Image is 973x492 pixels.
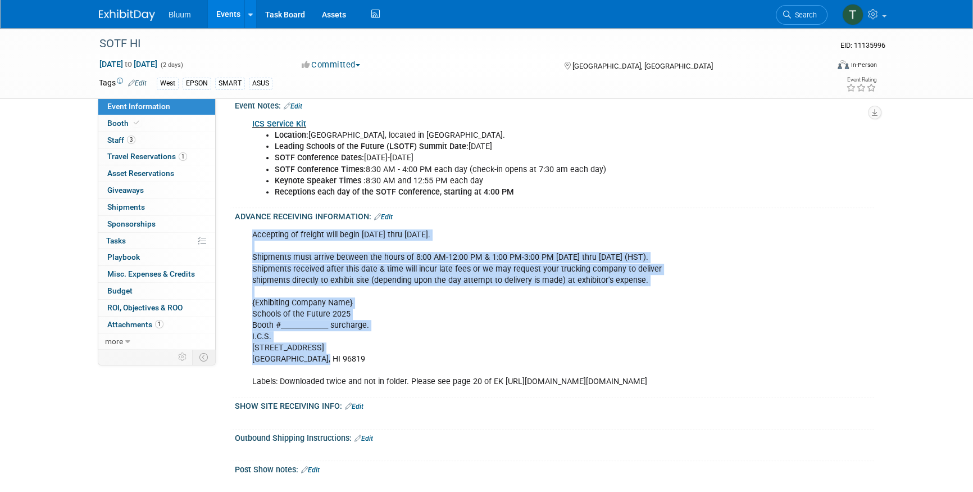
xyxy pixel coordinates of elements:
div: Post Show notes: [235,461,874,476]
td: Personalize Event Tab Strip [173,350,193,364]
span: Bluum [169,10,191,19]
span: Misc. Expenses & Credits [107,269,195,278]
li: [DATE]-[DATE] [275,152,744,164]
li: 8:30 AM - 4:00 PM each day (check-in opens at 7:30 am each day) [275,164,744,175]
span: ROI, Objectives & ROO [107,303,183,312]
img: Format-Inperson.png [838,60,849,69]
div: ASUS [249,78,272,89]
a: Edit [284,102,302,110]
span: Staff [107,136,135,145]
a: Budget [98,283,215,299]
span: to [123,60,134,69]
li: [GEOGRAPHIC_DATA], located in [GEOGRAPHIC_DATA]. [275,130,744,141]
a: Edit [345,403,363,410]
button: Committed [298,59,365,71]
div: Event Format [761,58,877,75]
div: Event Notes: [235,97,874,112]
span: Asset Reservations [107,169,174,178]
a: Asset Reservations [98,165,215,182]
a: Booth [98,115,215,132]
a: Attachments1 [98,317,215,333]
b: SOTF Conference Times: [275,165,366,174]
span: more [105,337,123,346]
a: Edit [374,213,393,221]
span: [GEOGRAPHIC_DATA], [GEOGRAPHIC_DATA] [572,62,712,70]
a: Shipments [98,199,215,215]
div: SOTF HI [96,34,811,54]
span: Budget [107,286,133,295]
a: Edit [128,79,147,87]
div: SMART [215,78,245,89]
span: 1 [179,152,187,161]
td: Toggle Event Tabs [193,350,216,364]
a: Travel Reservations1 [98,148,215,165]
b: SOTF Conference Dates: [275,153,364,163]
a: Event Information [98,98,215,115]
span: Playbook [107,252,140,261]
span: Giveaways [107,186,144,195]
span: Event ID: 11135996 [840,41,885,49]
b: Location: [275,130,308,140]
img: ExhibitDay [99,10,155,21]
span: Sponsorships [107,219,156,228]
a: Giveaways [98,182,215,198]
li: 8:30 AM and 12:55 PM each day [275,175,744,187]
b: Receptions each day of the SOTF Conference, starting at 4:00 PM [275,187,514,197]
div: West [157,78,179,89]
span: Search [791,11,817,19]
span: Shipments [107,202,145,211]
span: Tasks [106,236,126,245]
span: 3 [127,136,135,144]
td: Tags [99,77,147,90]
i: Booth reservation complete [134,120,139,126]
li: [DATE] [275,141,744,152]
a: Playbook [98,249,215,265]
b: Keynote Speaker Times : [275,176,366,186]
a: ICS Service Kit [252,119,306,129]
a: ROI, Objectives & ROO [98,300,215,316]
div: Event Rating [846,77,876,83]
a: more [98,333,215,350]
span: Booth [107,119,142,128]
span: 1 [155,320,163,328]
img: Taylor Bradley [842,4,863,25]
span: Event Information [107,102,170,111]
a: Misc. Expenses & Credits [98,266,215,282]
a: Edit [301,466,320,474]
span: (2 days) [160,61,183,69]
span: Attachments [107,320,163,329]
div: SHOW SITE RECEIVING INFO: [235,398,874,412]
a: Search [776,5,827,25]
a: Staff3 [98,132,215,148]
div: ADVANCE RECEIVING INFORMATION: [235,208,874,223]
div: In-Person [851,61,877,69]
div: EPSON [183,78,211,89]
a: Tasks [98,233,215,249]
a: Edit [354,435,373,443]
span: Travel Reservations [107,152,187,161]
a: Sponsorships [98,216,215,232]
span: [DATE] [DATE] [99,59,158,69]
b: Leading Schools of the Future (LSOTF) Summit Date: [275,142,469,151]
div: Outbound Shipping Instructions: [235,430,874,444]
div: Accepting of freight will begin [DATE] thru [DATE]. Shipments must arrive between the hours of 8:... [244,224,751,393]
